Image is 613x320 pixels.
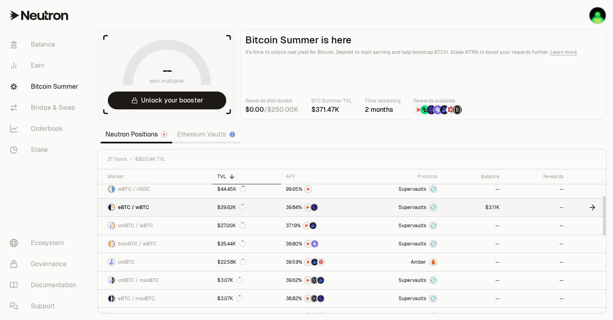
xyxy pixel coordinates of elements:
div: / [245,105,298,115]
img: NTRN [304,204,311,211]
div: 2 months [365,105,401,115]
span: Supervaults [399,222,426,229]
img: eBTC Logo [108,295,111,302]
img: Bedrock Diamonds [310,222,316,229]
img: EtherFi Points [311,204,317,211]
button: NTRN [286,185,357,193]
img: maxBTC Logo [112,277,115,284]
h1: -- [163,64,172,77]
img: uniBTC Logo [108,259,115,265]
a: wBTC LogoUSDC LogowBTC / USDC [98,180,212,198]
span: Supervaults [399,295,426,302]
a: Neutron Positions [101,126,172,143]
a: Bitcoin Summer [3,76,88,97]
a: Governance [3,254,88,275]
img: Structured Points [453,105,462,114]
img: wBTC Logo [108,186,111,192]
a: NTRNBedrock Diamonds [281,217,362,235]
a: $3.07K [212,290,281,307]
button: NTRNStructured PointsBedrock Diamonds [286,276,357,284]
img: maxBTC Logo [112,295,115,302]
button: NTRNSolv Points [286,240,357,248]
img: Solv Points [433,105,442,114]
img: Bedrock Diamonds [311,259,318,265]
p: Rewards distributed [245,97,298,105]
img: Mars Fragments [446,105,455,114]
a: -- [442,271,504,289]
a: Balance [3,34,88,55]
div: $3.07K [217,295,243,302]
a: SupervaultsSupervaults [362,235,443,253]
img: EtherFi Points [317,295,324,302]
div: Balance [447,173,499,180]
a: -- [442,235,504,253]
a: $29.62K [212,198,281,216]
a: SupervaultsSupervaults [362,180,443,198]
a: Orderbook [3,118,88,139]
img: USDC Logo [112,186,115,192]
a: -- [504,217,569,235]
div: TVL [217,173,276,180]
span: uniBTC / wBTC [118,222,153,229]
a: Stake [3,139,88,160]
img: Amber [430,259,437,265]
a: uniBTC LogomaxBTC LogouniBTC / maxBTC [98,271,212,289]
img: Blue Ledger [589,7,606,23]
a: Ethereum Vaults [172,126,240,143]
a: uniBTC LogouniBTC [98,253,212,271]
p: Rewards available [414,97,462,105]
div: $29.62K [217,204,246,211]
a: -- [504,235,569,253]
span: wBTC / USDC [118,186,150,192]
a: NTRNEtherFi Points [281,198,362,216]
button: NTRNEtherFi Points [286,203,357,211]
p: It's time to unlock real yield for Bitcoin. Deposit to start earning and help boostrap BTCFi. Sta... [245,48,601,56]
p: BTC Summer TVL [311,97,352,105]
img: Lombard Lux [420,105,429,114]
button: NTRNStructured PointsEtherFi Points [286,294,357,303]
span: Supervaults [399,277,426,284]
div: Protocol [367,173,438,180]
a: AmberAmber [362,253,443,271]
img: SolvBTC Logo [108,241,111,247]
a: $26.44K [212,235,281,253]
img: Supervaults [430,204,437,211]
img: uniBTC Logo [108,222,111,229]
a: -- [504,253,569,271]
span: Amber [411,259,426,265]
div: $27.00K [217,222,246,229]
img: Structured Points [311,277,317,284]
button: NTRNBedrock DiamondsMars Fragments [286,258,357,266]
a: -- [504,180,569,198]
a: $22.58K [212,253,281,271]
span: Supervaults [399,186,426,192]
a: -- [504,290,569,307]
span: Supervaults [399,204,426,211]
span: $802.14K TVL [135,156,166,162]
a: uniBTC LogowBTC LogouniBTC / wBTC [98,217,212,235]
img: NTRN [303,222,310,229]
a: NTRNStructured PointsEtherFi Points [281,290,362,307]
img: wBTC Logo [112,222,115,229]
a: Learn more [550,49,577,55]
span: 27 items [107,156,127,162]
a: eBTC LogomaxBTC LogoeBTC / maxBTC [98,290,212,307]
div: Market [107,173,208,180]
a: SupervaultsSupervaults [362,271,443,289]
a: -- [442,290,504,307]
a: -- [504,271,569,289]
a: -- [442,180,504,198]
div: Rewards [509,173,564,180]
div: $3.07K [217,277,243,284]
a: -- [442,253,504,271]
a: Bridge & Swap [3,97,88,118]
img: NTRN [304,295,311,302]
img: Solv Points [311,241,318,247]
img: NTRN [305,259,311,265]
img: NTRN [305,241,311,247]
a: SupervaultsSupervaults [362,290,443,307]
img: Supervaults [430,222,437,229]
p: Time remaining [365,97,401,105]
span: uniBTC [118,259,135,265]
span: eBTC / wBTC [118,204,149,211]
